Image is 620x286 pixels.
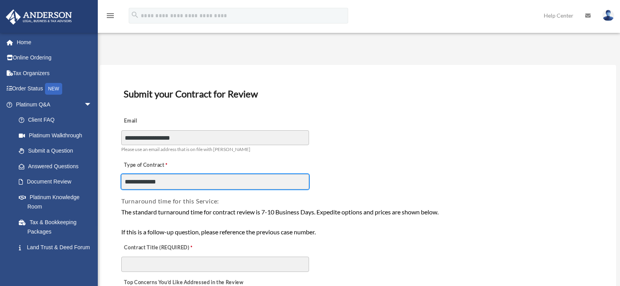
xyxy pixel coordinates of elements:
label: Type of Contract [121,160,199,171]
a: Platinum Knowledge Room [11,189,104,214]
span: Turnaround time for this Service: [121,197,219,205]
h3: Submit your Contract for Review [120,86,595,102]
a: Submit a Question [11,143,104,159]
a: Order StatusNEW [5,81,104,97]
a: Tax Organizers [5,65,104,81]
div: The standard turnaround time for contract review is 7-10 Business Days. Expedite options and pric... [121,207,595,237]
div: NEW [45,83,62,95]
a: Client FAQ [11,112,104,128]
label: Contract Title (REQUIRED) [121,242,199,253]
a: menu [106,14,115,20]
a: Online Ordering [5,50,104,66]
a: Portal Feedback [11,255,104,271]
a: Answered Questions [11,158,104,174]
a: Tax & Bookkeeping Packages [11,214,104,239]
a: Platinum Q&Aarrow_drop_down [5,97,104,112]
i: menu [106,11,115,20]
img: User Pic [602,10,614,21]
a: Document Review [11,174,100,190]
img: Anderson Advisors Platinum Portal [4,9,74,25]
span: arrow_drop_down [84,97,100,113]
i: search [131,11,139,19]
a: Land Trust & Deed Forum [11,239,104,255]
span: Please use an email address that is on file with [PERSON_NAME] [121,146,250,152]
a: Platinum Walkthrough [11,128,104,143]
label: Email [121,116,199,127]
a: Home [5,34,104,50]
